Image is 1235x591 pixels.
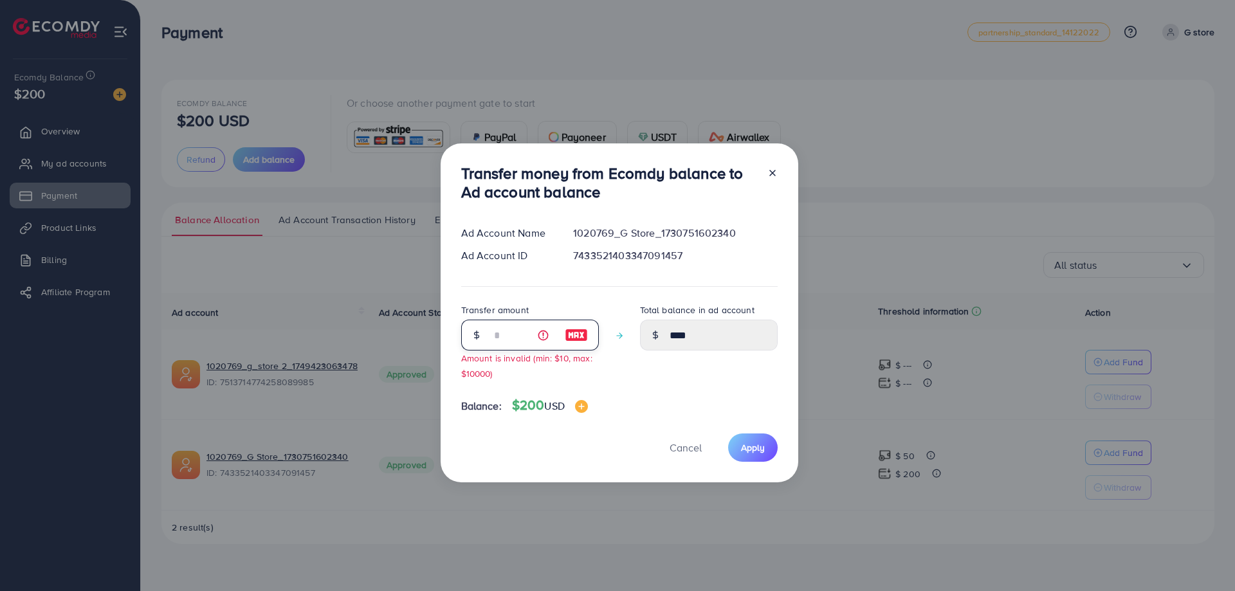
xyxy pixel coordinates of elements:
[544,399,564,413] span: USD
[670,441,702,455] span: Cancel
[461,304,529,316] label: Transfer amount
[741,441,765,454] span: Apply
[461,352,592,379] small: Amount is invalid (min: $10, max: $10000)
[512,397,588,414] h4: $200
[451,226,563,241] div: Ad Account Name
[461,164,757,201] h3: Transfer money from Ecomdy balance to Ad account balance
[565,327,588,343] img: image
[640,304,755,316] label: Total balance in ad account
[728,433,778,461] button: Apply
[563,248,787,263] div: 7433521403347091457
[563,226,787,241] div: 1020769_G Store_1730751602340
[654,433,718,461] button: Cancel
[1180,533,1225,581] iframe: Chat
[451,248,563,263] div: Ad Account ID
[461,399,502,414] span: Balance:
[575,400,588,413] img: image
